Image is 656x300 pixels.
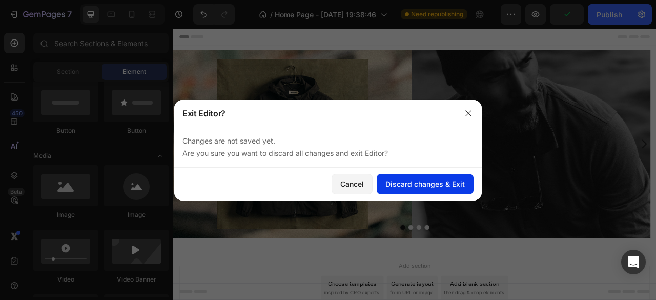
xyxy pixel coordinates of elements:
div: Open Intercom Messenger [621,250,646,274]
button: Discard changes & Exit [377,174,474,194]
p: Exit Editor? [182,107,225,119]
button: Carousel Next Arrow [583,131,615,163]
button: Dot [289,250,295,256]
button: Dot [299,250,305,256]
p: Changes are not saved yet. Are you sure you want to discard all changes and exit Editor? [182,135,474,159]
button: Dot [320,250,326,256]
button: Dot [310,250,316,256]
button: Cancel [332,174,373,194]
div: Cancel [340,178,364,189]
div: Discard changes & Exit [385,178,465,189]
